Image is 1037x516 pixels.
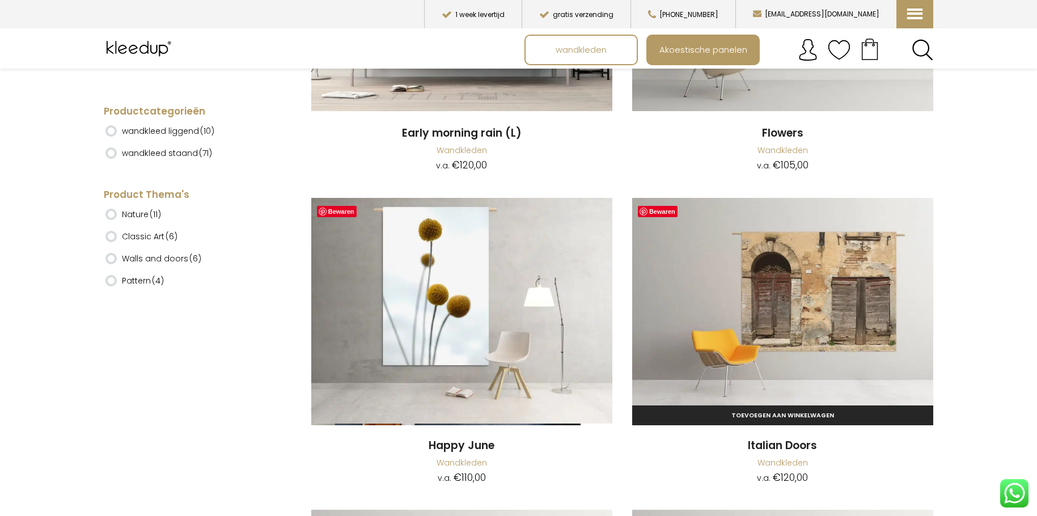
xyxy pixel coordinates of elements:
[797,39,819,61] img: account.svg
[104,35,177,63] img: Kleedup
[526,36,637,64] a: wandkleden
[437,457,487,468] a: Wandkleden
[200,125,214,137] span: (10)
[638,206,678,217] a: Bewaren
[122,271,164,290] label: Pattern
[438,472,451,484] span: v.a.
[524,35,942,65] nav: Main menu
[311,198,612,425] a: Happy June
[773,471,781,484] span: €
[454,471,486,484] bdi: 110,00
[632,126,933,141] a: Flowers
[152,275,164,286] span: (4)
[166,231,177,242] span: (6)
[104,188,270,202] h4: Product Thema's
[189,253,201,264] span: (6)
[773,158,781,172] span: €
[632,198,933,425] a: Italian DoorsWandkleed Kleedup Italian Doors.
[549,39,613,61] span: wandkleden
[773,471,808,484] bdi: 120,00
[150,209,161,220] span: (11)
[647,36,759,64] a: Akoestische panelen
[757,457,808,468] a: Wandkleden
[828,39,850,61] img: verlanglijstje.svg
[757,472,771,484] span: v.a.
[452,158,460,172] span: €
[104,105,270,119] h4: Productcategorieën
[757,145,808,156] a: Wandkleden
[311,438,612,454] a: Happy June
[452,158,487,172] bdi: 120,00
[122,227,177,246] label: Classic Art
[122,249,201,268] label: Walls and doors
[773,158,809,172] bdi: 105,00
[437,145,487,156] a: Wandkleden
[757,160,771,171] span: v.a.
[122,143,212,163] label: wandkleed staand
[311,198,612,424] img: Happy June
[122,121,214,141] label: wandkleed liggend
[653,39,754,61] span: Akoestische panelen
[122,205,161,224] label: Nature
[317,206,357,217] a: Bewaren
[632,438,933,454] a: Italian Doors
[436,160,450,171] span: v.a.
[199,147,212,159] span: (71)
[454,471,462,484] span: €
[311,126,612,141] a: Early morning rain (L)
[912,39,933,61] a: Search
[632,405,933,425] a: Toevoegen aan winkelwagen: “Italian Doors“
[850,35,889,63] a: Your cart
